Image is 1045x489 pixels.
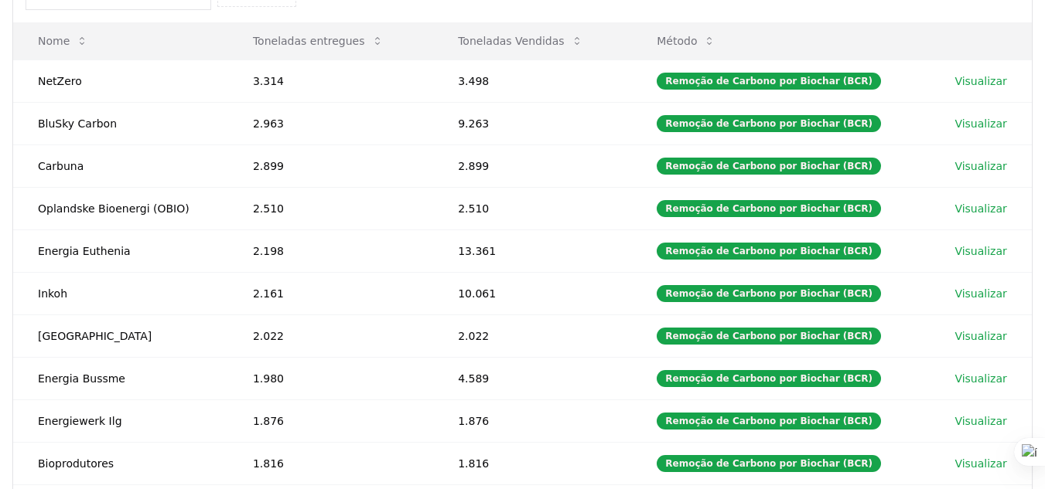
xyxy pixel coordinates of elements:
[955,73,1006,89] a: Visualizar
[253,372,284,385] font: 1.980
[253,160,284,172] font: 2.899
[253,35,365,47] font: Toneladas entregues
[38,117,117,130] font: BluSky Carbon
[458,245,496,257] font: 13.361
[253,117,284,130] font: 2.963
[458,117,489,130] font: 9.263
[665,331,873,341] font: Remoção de Carbono por Biochar (BCR)
[26,25,101,56] button: Nome
[955,202,1006,215] font: Visualizar
[665,76,873,87] font: Remoção de Carbono por Biochar (BCR)
[665,458,873,469] font: Remoção de Carbono por Biochar (BCR)
[38,372,125,385] font: Energia Bussme
[241,25,396,56] button: Toneladas entregues
[458,287,496,300] font: 10.061
[253,287,284,300] font: 2.161
[458,415,489,427] font: 1.876
[955,160,1006,172] font: Visualizar
[38,75,82,87] font: NetZero
[955,330,1006,342] font: Visualizar
[458,160,489,172] font: 2.899
[38,160,84,172] font: Carbuna
[665,416,873,426] font: Remoção de Carbono por Biochar (BCR)
[38,457,114,470] font: Bioprodutores
[38,330,152,342] font: [GEOGRAPHIC_DATA]
[458,75,489,87] font: 3.498
[665,161,873,171] font: Remoção de Carbono por Biochar (BCR)
[458,330,489,342] font: 2.022
[665,246,873,256] font: Remoção de Carbono por Biochar (BCR)
[955,371,1006,386] a: Visualizar
[253,415,284,427] font: 1.876
[955,415,1006,427] font: Visualizar
[38,35,70,47] font: Nome
[665,288,873,299] font: Remoção de Carbono por Biochar (BCR)
[657,35,697,47] font: Método
[955,245,1006,257] font: Visualizar
[955,457,1006,470] font: Visualizar
[955,456,1006,471] a: Visualizar
[38,245,131,257] font: Energia Euthenia
[955,286,1006,301] a: Visualizar
[253,75,284,87] font: 3.314
[38,287,67,300] font: Inkoh
[665,118,873,129] font: Remoção de Carbono por Biochar (BCR)
[644,25,728,56] button: Método
[955,287,1006,300] font: Visualizar
[458,35,564,47] font: Toneladas Vendidas
[253,245,284,257] font: 2.198
[665,203,873,214] font: Remoção de Carbono por Biochar (BCR)
[955,117,1006,130] font: Visualizar
[955,413,1006,429] a: Visualizar
[955,201,1006,216] a: Visualizar
[955,116,1006,131] a: Visualizar
[446,25,595,56] button: Toneladas Vendidas
[458,372,489,385] font: 4.589
[955,158,1006,174] a: Visualizar
[955,75,1006,87] font: Visualizar
[955,243,1006,259] a: Visualizar
[38,202,190,215] font: Oplandske Bioenergi (OBIO)
[253,457,284,470] font: 1.816
[665,373,873,384] font: Remoção de Carbono por Biochar (BCR)
[955,372,1006,385] font: Visualizar
[458,457,489,470] font: 1.816
[458,202,489,215] font: 2.510
[38,415,122,427] font: Energiewerk Ilg
[253,330,284,342] font: 2.022
[253,202,284,215] font: 2.510
[955,328,1006,344] a: Visualizar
